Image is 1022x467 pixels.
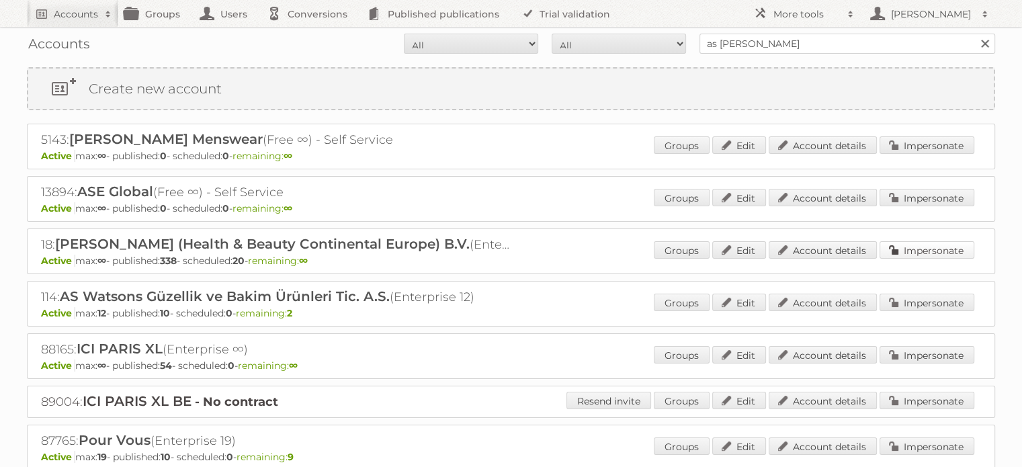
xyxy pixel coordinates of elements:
[769,136,877,154] a: Account details
[654,437,710,455] a: Groups
[195,394,278,409] strong: - No contract
[97,202,106,214] strong: ∞
[226,307,232,319] strong: 0
[769,294,877,311] a: Account details
[880,346,974,364] a: Impersonate
[60,288,390,304] span: AS Watsons Güzellik ve Bakim Ürünleri Tic. A.S.
[654,392,710,409] a: Groups
[712,392,766,409] a: Edit
[41,451,75,463] span: Active
[232,255,245,267] strong: 20
[769,189,877,206] a: Account details
[880,392,974,409] a: Impersonate
[288,451,294,463] strong: 9
[287,307,292,319] strong: 2
[97,451,107,463] strong: 19
[41,359,75,372] span: Active
[880,437,974,455] a: Impersonate
[299,255,308,267] strong: ∞
[769,346,877,364] a: Account details
[41,202,981,214] p: max: - published: - scheduled: -
[160,150,167,162] strong: 0
[248,255,308,267] span: remaining:
[97,150,106,162] strong: ∞
[41,183,511,201] h2: 13894: (Free ∞) - Self Service
[284,150,292,162] strong: ∞
[712,241,766,259] a: Edit
[77,341,163,357] span: ICI PARIS XL
[41,341,511,358] h2: 88165: (Enterprise ∞)
[880,189,974,206] a: Impersonate
[41,307,75,319] span: Active
[712,294,766,311] a: Edit
[161,451,171,463] strong: 10
[55,236,470,252] span: [PERSON_NAME] (Health & Beauty Continental Europe) B.V.
[712,136,766,154] a: Edit
[97,255,106,267] strong: ∞
[769,392,877,409] a: Account details
[41,394,278,409] a: 89004:ICI PARIS XL BE - No contract
[712,437,766,455] a: Edit
[41,432,511,450] h2: 87765: (Enterprise 19)
[41,255,75,267] span: Active
[654,241,710,259] a: Groups
[228,359,235,372] strong: 0
[654,136,710,154] a: Groups
[83,393,191,409] span: ICI PARIS XL BE
[880,294,974,311] a: Impersonate
[773,7,841,21] h2: More tools
[41,202,75,214] span: Active
[41,150,981,162] p: max: - published: - scheduled: -
[41,236,511,253] h2: 18: (Enterprise ∞)
[77,183,153,200] span: ASE Global
[54,7,98,21] h2: Accounts
[654,189,710,206] a: Groups
[160,255,177,267] strong: 338
[769,241,877,259] a: Account details
[160,202,167,214] strong: 0
[160,359,172,372] strong: 54
[97,307,106,319] strong: 12
[566,392,651,409] a: Resend invite
[232,202,292,214] span: remaining:
[79,432,151,448] span: Pour Vous
[888,7,975,21] h2: [PERSON_NAME]
[41,255,981,267] p: max: - published: - scheduled: -
[222,202,229,214] strong: 0
[232,150,292,162] span: remaining:
[97,359,106,372] strong: ∞
[41,288,511,306] h2: 114: (Enterprise 12)
[289,359,298,372] strong: ∞
[28,69,994,109] a: Create new account
[880,241,974,259] a: Impersonate
[769,437,877,455] a: Account details
[712,346,766,364] a: Edit
[226,451,233,463] strong: 0
[41,451,981,463] p: max: - published: - scheduled: -
[41,150,75,162] span: Active
[712,189,766,206] a: Edit
[41,359,981,372] p: max: - published: - scheduled: -
[160,307,170,319] strong: 10
[284,202,292,214] strong: ∞
[41,131,511,148] h2: 5143: (Free ∞) - Self Service
[222,150,229,162] strong: 0
[237,451,294,463] span: remaining:
[41,307,981,319] p: max: - published: - scheduled: -
[238,359,298,372] span: remaining:
[69,131,263,147] span: [PERSON_NAME] Menswear
[236,307,292,319] span: remaining:
[654,294,710,311] a: Groups
[654,346,710,364] a: Groups
[880,136,974,154] a: Impersonate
